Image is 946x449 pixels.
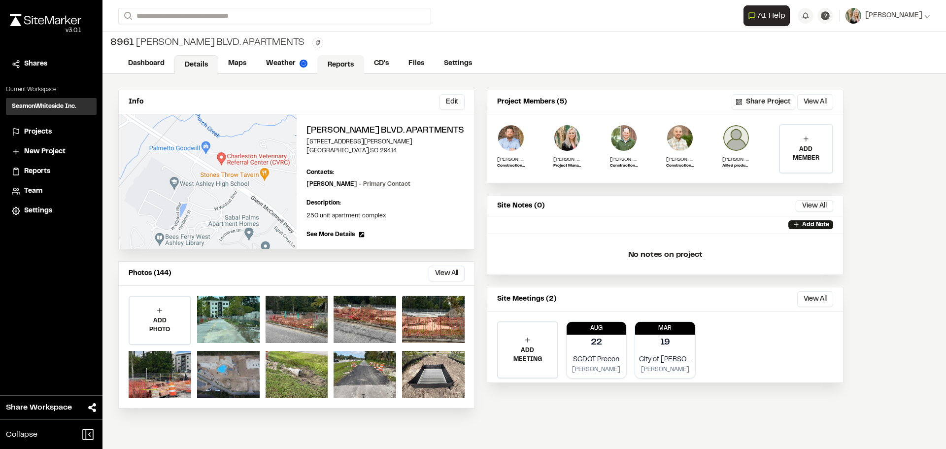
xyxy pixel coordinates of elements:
[10,14,81,26] img: rebrand.png
[359,182,410,187] span: - Primary Contact
[434,54,482,73] a: Settings
[317,55,364,74] a: Reports
[797,94,833,110] button: View All
[306,124,465,138] h2: [PERSON_NAME] Blvd. Apartments
[306,230,355,239] span: See More Details
[130,316,190,334] p: ADD PHOTO
[666,163,694,169] p: Construction Administration Field Representative
[666,156,694,163] p: [PERSON_NAME]
[497,294,557,305] p: Site Meetings (2)
[802,220,829,229] p: Add Note
[497,97,567,107] p: Project Members (5)
[497,156,525,163] p: [PERSON_NAME]
[571,354,623,365] p: SCDOT Precon
[364,54,399,73] a: CD's
[743,5,794,26] div: Open AI Assistant
[722,163,750,169] p: Allied products manager
[498,346,557,364] p: ADD MEETING
[129,268,171,279] p: Photos (144)
[306,180,410,189] p: [PERSON_NAME]
[722,124,750,152] img: Johnny myers
[12,102,76,111] h3: SeamonWhiteside Inc.
[24,186,42,197] span: Team
[497,124,525,152] img: Shawn Simons
[306,211,465,220] p: 250 unit apartment complex
[306,199,465,207] p: Description:
[6,429,37,441] span: Collapse
[758,10,785,22] span: AI Help
[743,5,790,26] button: Open AI Assistant
[12,206,91,216] a: Settings
[553,124,581,152] img: Darby
[306,138,465,146] p: [STREET_ADDRESS][PERSON_NAME]
[12,59,91,69] a: Shares
[312,37,323,48] button: Edit Tags
[24,146,66,157] span: New Project
[12,166,91,177] a: Reports
[218,54,256,73] a: Maps
[796,200,833,212] button: View All
[571,365,623,374] p: [PERSON_NAME]
[610,124,638,152] img: Wayne Lee
[797,291,833,307] button: View All
[610,163,638,169] p: Construction Admin Team Leader
[306,146,465,155] p: [GEOGRAPHIC_DATA] , SC 29414
[129,97,143,107] p: Info
[110,35,134,50] span: 8961
[591,336,603,349] p: 22
[174,55,218,74] a: Details
[256,54,317,73] a: Weather
[495,239,835,271] p: No notes on project
[24,59,47,69] span: Shares
[553,156,581,163] p: [PERSON_NAME]
[24,127,52,138] span: Projects
[865,10,922,21] span: [PERSON_NAME]
[497,201,545,211] p: Site Notes (0)
[666,124,694,152] img: Sinuhe Perez
[497,163,525,169] p: Construction Admin Field Representative II
[660,336,671,349] p: 19
[845,8,930,24] button: [PERSON_NAME]
[722,156,750,163] p: [PERSON_NAME]
[12,127,91,138] a: Projects
[10,26,81,35] div: Oh geez...please don't...
[306,168,334,177] p: Contacts:
[12,186,91,197] a: Team
[780,145,832,163] p: ADD MEMBER
[439,94,465,110] button: Edit
[300,60,307,68] img: precipai.png
[24,166,50,177] span: Reports
[639,354,691,365] p: City of [PERSON_NAME] TRC Precon
[399,54,434,73] a: Files
[845,8,861,24] img: User
[24,206,52,216] span: Settings
[429,266,465,281] button: View All
[610,156,638,163] p: [PERSON_NAME]
[732,94,795,110] button: Share Project
[6,85,97,94] p: Current Workspace
[553,163,581,169] p: Project Manager
[567,324,627,333] p: Aug
[118,54,174,73] a: Dashboard
[639,365,691,374] p: [PERSON_NAME]
[118,8,136,24] button: Search
[635,324,695,333] p: Mar
[6,402,72,414] span: Share Workspace
[12,146,91,157] a: New Project
[110,35,304,50] div: [PERSON_NAME] Blvd. Apartments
